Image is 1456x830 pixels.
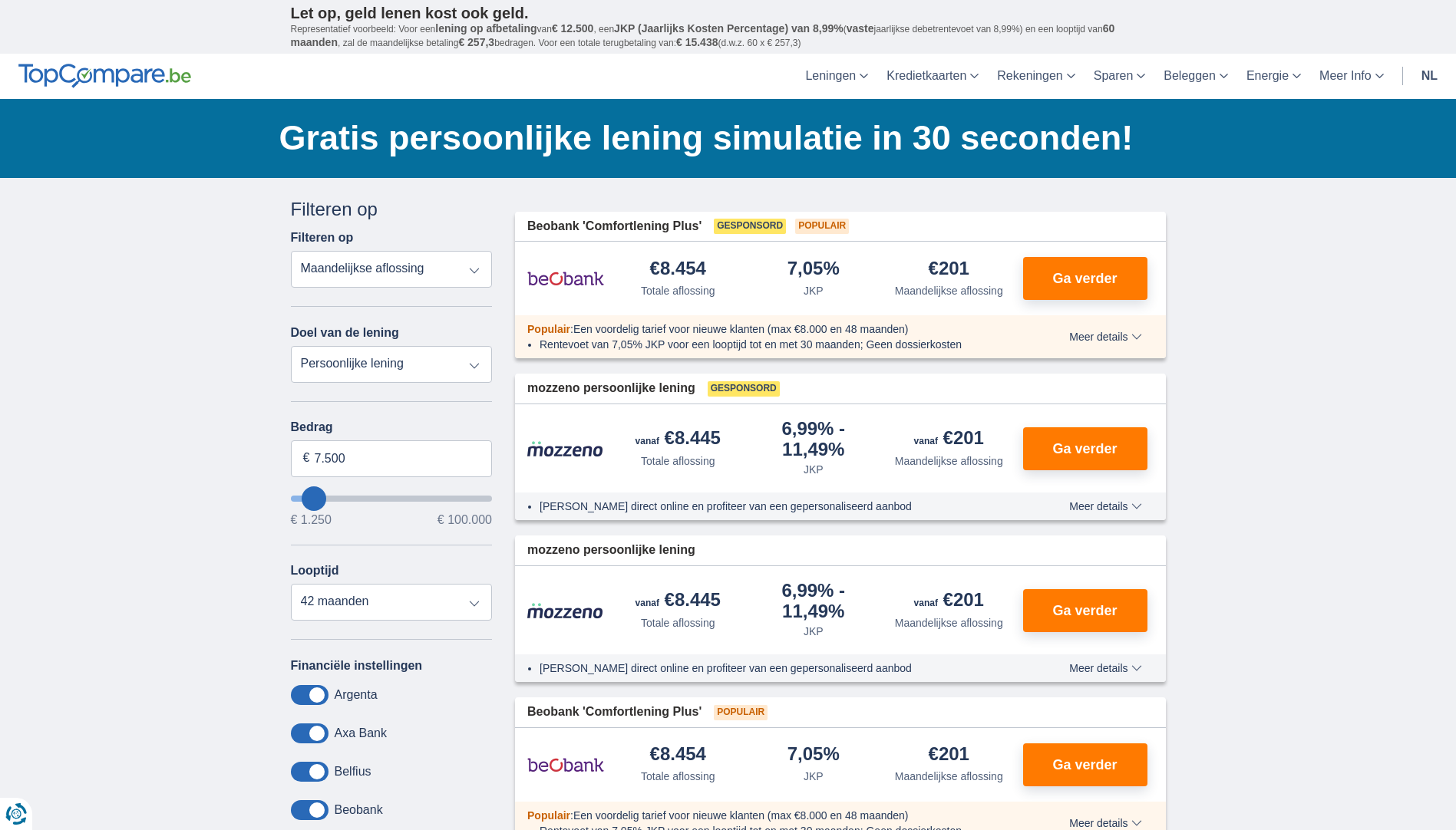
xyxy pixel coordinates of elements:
[895,615,1003,631] div: Maandelijkse aflossing
[636,429,721,450] div: €8.445
[335,688,378,702] label: Argenta
[1052,442,1117,456] span: Ga verder
[1058,817,1153,829] button: Meer details
[929,259,969,280] div: €201
[291,22,1115,48] span: 60 maanden
[847,22,874,35] span: vaste
[1023,589,1147,632] button: Ga verder
[641,283,715,298] div: Totale aflossing
[988,54,1084,99] a: Rekeningen
[614,22,844,35] span: JKP (Jaarlijks Kosten Percentage) van 8,99%
[527,542,695,559] span: mozzeno persoonlijke lening
[18,64,191,88] img: TopCompare
[291,326,399,340] label: Doel van de lening
[291,420,493,434] label: Bedrag
[303,450,310,467] span: €
[540,337,1013,352] li: Rentevoet van 7,05% JKP voor een looptijd tot en met 30 maanden; Geen dossierkosten
[1412,54,1447,99] a: nl
[914,591,984,612] div: €201
[527,259,604,298] img: product.pl.alt Beobank
[291,231,354,245] label: Filteren op
[752,420,876,459] div: 6,99%
[291,22,1166,50] p: Representatief voorbeeld: Voor een van , een ( jaarlijkse debetrentevoet van 8,99%) en een loopti...
[291,659,423,673] label: Financiële instellingen
[895,453,1003,469] div: Maandelijkse aflossing
[527,218,702,235] span: Beobank 'Comfortlening Plus'
[527,809,570,822] span: Populair
[636,591,721,612] div: €8.445
[1069,663,1141,674] span: Meer details
[895,283,1003,298] div: Maandelijkse aflossing
[515,808,1025,823] div: :
[1154,54,1237,99] a: Beleggen
[527,323,570,335] span: Populair
[291,4,1166,22] p: Let op, geld lenen kost ook geld.
[1052,758,1117,772] span: Ga verder
[437,514,492,526] span: € 100.000
[1052,604,1117,618] span: Ga verder
[515,321,1025,337] div: :
[1069,331,1141,342] span: Meer details
[573,323,909,335] span: Een voordelig tarief voor nieuwe klanten (max €8.000 en 48 maanden)
[291,564,339,578] label: Looptijd
[752,581,876,621] div: 6,99%
[714,705,768,720] span: Populair
[527,703,702,721] span: Beobank 'Comfortlening Plus'
[527,440,604,457] img: product.pl.alt Mozzeno
[552,22,594,35] span: € 12.500
[1058,662,1153,674] button: Meer details
[1085,54,1155,99] a: Sparen
[650,259,706,280] div: €8.454
[458,36,494,48] span: € 257,3
[291,196,493,222] div: Filteren op
[1069,818,1141,828] span: Meer details
[1023,743,1147,786] button: Ga verder
[877,54,988,99] a: Kredietkaarten
[1052,272,1117,285] span: Ga verder
[540,499,1013,514] li: [PERSON_NAME] direct online en profiteer van een gepersonaliseerd aanbod
[1023,427,1147,470] button: Ga verder
[787,259,840,280] div: 7,05%
[641,453,715,469] div: Totale aflossing
[279,114,1166,162] h1: Gratis persoonlijke lening simulatie in 30 seconden!
[1069,501,1141,512] span: Meer details
[540,660,1013,676] li: [PERSON_NAME] direct online en profiteer van een gepersonaliseerd aanbod
[804,283,824,298] div: JKP
[787,745,840,766] div: 7,05%
[573,809,909,822] span: Een voordelig tarief voor nieuwe klanten (max €8.000 en 48 maanden)
[1237,54,1310,99] a: Energie
[804,769,824,784] div: JKP
[291,496,493,502] input: wantToBorrow
[650,745,706,766] div: €8.454
[641,769,715,784] div: Totale aflossing
[335,803,383,817] label: Beobank
[1310,54,1393,99] a: Meer Info
[804,462,824,477] div: JKP
[795,219,849,234] span: Populair
[291,514,332,526] span: € 1.250
[435,22,537,35] span: lening op afbetaling
[641,615,715,631] div: Totale aflossing
[335,765,371,779] label: Belfius
[527,380,695,397] span: mozzeno persoonlijke lening
[796,54,877,99] a: Leningen
[914,429,984,450] div: €201
[335,726,387,740] label: Axa Bank
[1058,500,1153,512] button: Meer details
[708,381,780,397] span: Gesponsord
[1058,331,1153,343] button: Meer details
[1023,257,1147,300] button: Ga verder
[714,219,786,234] span: Gesponsord
[804,624,824,639] div: JKP
[895,769,1003,784] div: Maandelijkse aflossing
[676,36,718,48] span: € 15.438
[527,602,604,619] img: product.pl.alt Mozzeno
[929,745,969,766] div: €201
[527,746,604,784] img: product.pl.alt Beobank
